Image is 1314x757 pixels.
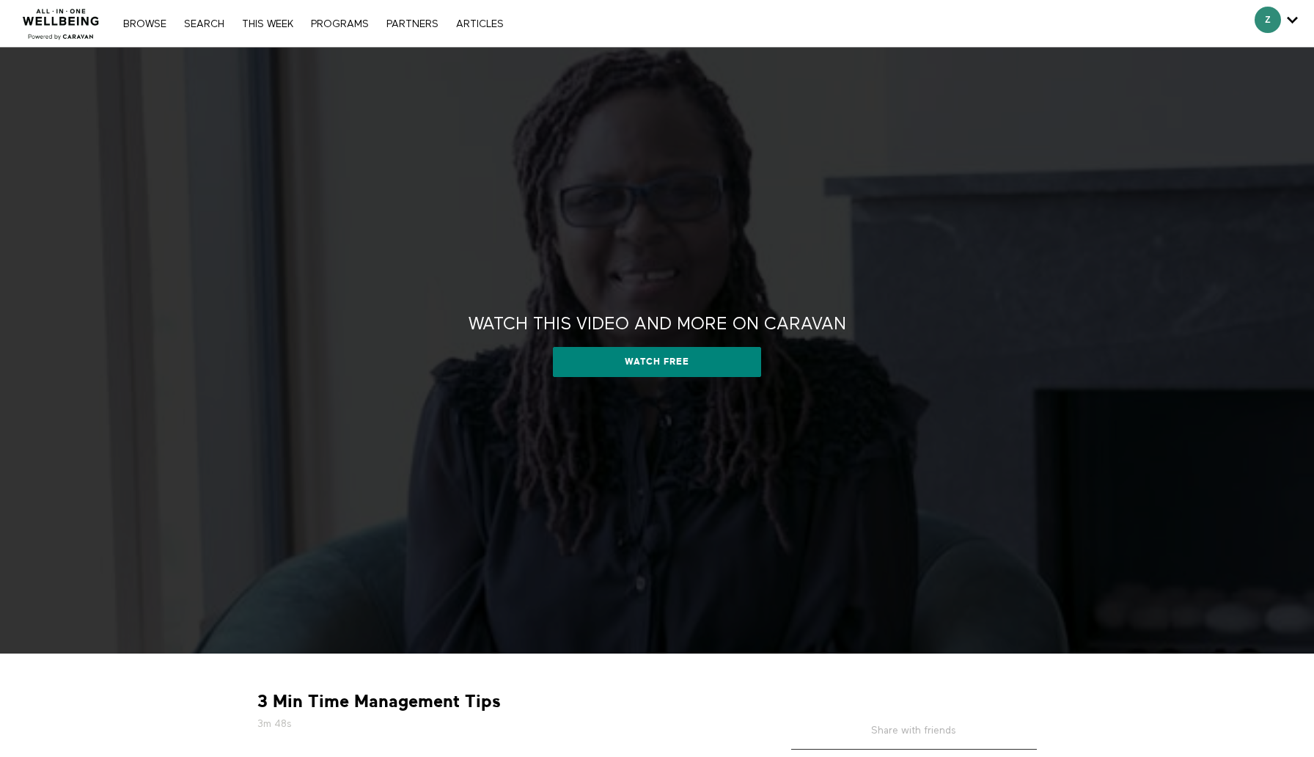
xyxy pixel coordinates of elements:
a: THIS WEEK [235,19,301,29]
a: PROGRAMS [304,19,376,29]
a: Browse [116,19,174,29]
a: PARTNERS [379,19,446,29]
strong: 3 Min Time Management Tips [257,690,501,713]
h5: Share with friends [791,723,1037,750]
h5: 3m 48s [257,717,749,731]
a: Search [177,19,232,29]
a: ARTICLES [449,19,511,29]
nav: Primary [116,16,510,31]
a: Watch free [553,347,760,376]
h2: Watch this video and more on CARAVAN [469,313,846,336]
